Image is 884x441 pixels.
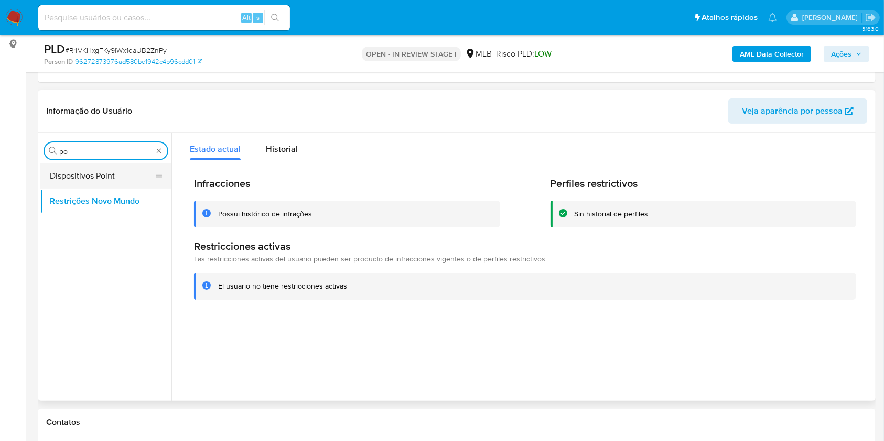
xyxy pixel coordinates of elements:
p: yngrid.fernandes@mercadolivre.com [802,13,861,23]
b: PLD [44,40,65,57]
a: Notificações [768,13,777,22]
a: Sair [865,12,876,23]
a: 96272873976ad580be1942c4b96cdd01 [75,57,202,67]
button: Restrições Novo Mundo [40,189,171,214]
button: Dispositivos Point [40,163,163,189]
p: OPEN - IN REVIEW STAGE I [362,47,461,61]
button: Procurar [49,147,57,155]
span: Alt [242,13,251,23]
input: Pesquise usuários ou casos... [38,11,290,25]
span: Ações [831,46,851,62]
span: s [256,13,260,23]
h1: Contatos [46,417,867,427]
button: Apagar busca [155,147,163,155]
input: Procurar [59,147,153,156]
button: search-icon [264,10,286,25]
h1: Informação do Usuário [46,106,132,116]
b: Person ID [44,57,73,67]
b: AML Data Collector [740,46,804,62]
span: LOW [534,48,552,60]
span: Atalhos rápidos [702,12,758,23]
button: Veja aparência por pessoa [728,98,867,124]
span: Risco PLD: [496,48,552,60]
button: Ações [824,46,869,62]
div: MLB [465,48,492,60]
span: # R4VKHxgFKy9iWx1qaUB2ZnPy [65,45,167,56]
span: 3.163.0 [862,25,879,33]
span: Veja aparência por pessoa [742,98,843,124]
button: AML Data Collector [732,46,811,62]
